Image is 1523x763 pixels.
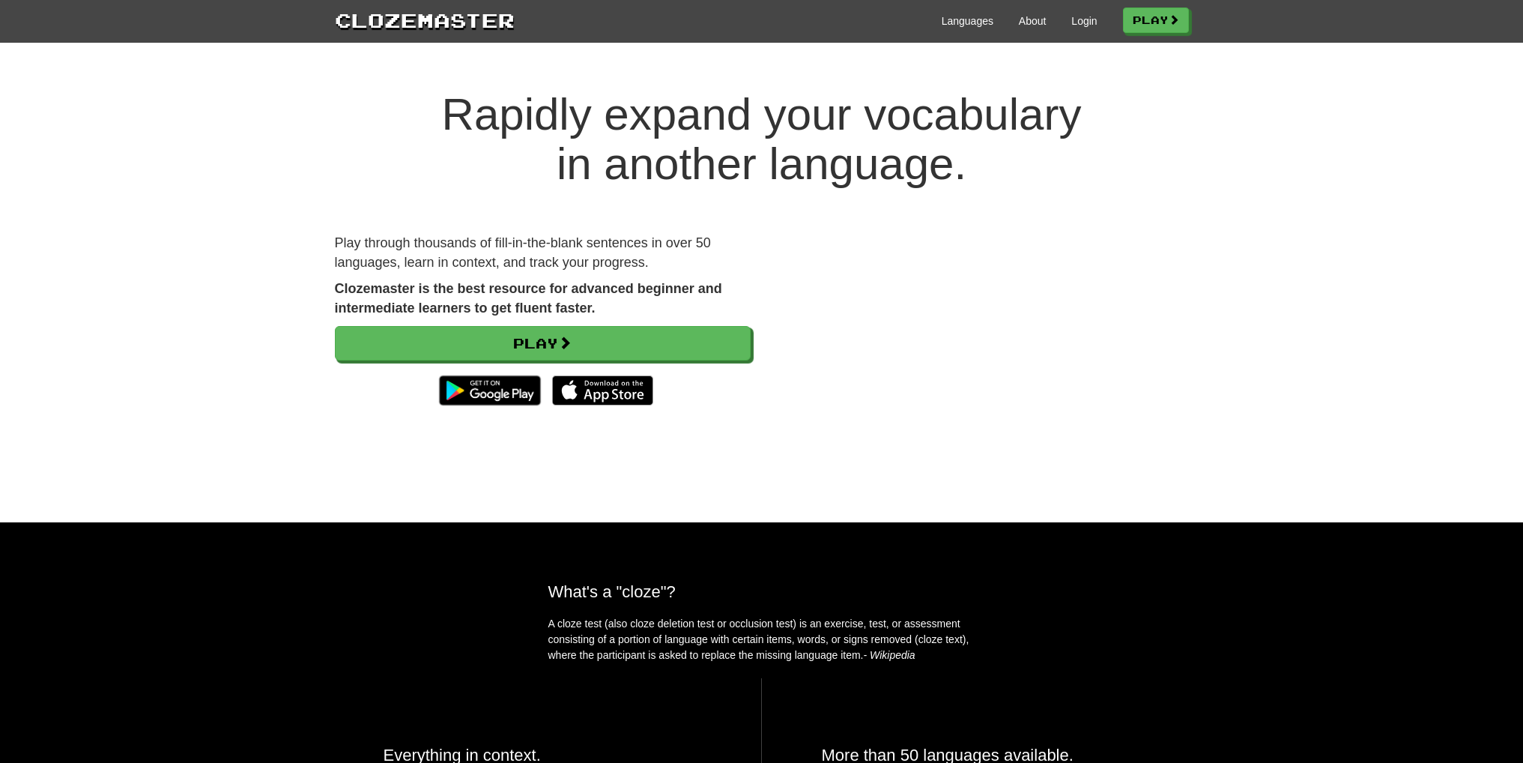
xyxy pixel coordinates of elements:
h2: What's a "cloze"? [548,582,975,601]
p: Play through thousands of fill-in-the-blank sentences in over 50 languages, learn in context, and... [335,234,751,272]
a: Play [1123,7,1189,33]
p: A cloze test (also cloze deletion test or occlusion test) is an exercise, test, or assessment con... [548,616,975,663]
em: - Wikipedia [864,649,915,661]
a: Clozemaster [335,6,515,34]
a: About [1019,13,1047,28]
img: Get it on Google Play [432,368,548,413]
a: Login [1071,13,1097,28]
img: Download_on_the_App_Store_Badge_US-UK_135x40-25178aeef6eb6b83b96f5f2d004eda3bffbb37122de64afbaef7... [552,376,653,405]
strong: Clozemaster is the best resource for advanced beginner and intermediate learners to get fluent fa... [335,281,722,316]
a: Play [335,326,751,361]
a: Languages [942,13,993,28]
